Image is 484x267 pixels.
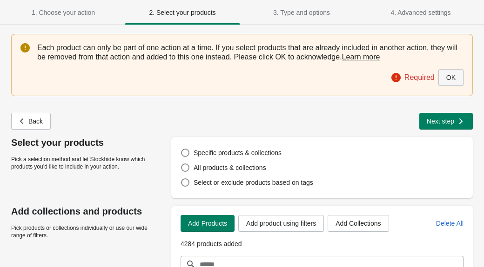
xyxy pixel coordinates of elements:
[273,9,330,16] span: 3. Type and options
[436,220,464,227] span: Delete All
[404,73,435,82] p: Required
[194,179,313,186] span: Select or exclude products based on tags
[11,113,51,130] button: Back
[11,156,162,170] p: Pick a selection method and let Stockhide know which products you’d like to include in your action.
[328,215,389,232] button: Add Collections
[419,113,473,130] button: Next step
[246,220,316,227] span: Add product using filters
[181,239,464,248] p: 4284 products added
[194,164,266,171] span: All products & collections
[37,43,464,62] p: Each product can only be part of one action at a time. If you select products that are already in...
[238,215,324,232] button: Add product using filters
[427,117,454,125] span: Next step
[188,220,227,227] span: Add Products
[28,117,43,125] span: Back
[32,9,95,16] span: 1. Choose your action
[181,215,235,232] button: Add Products
[11,224,162,239] p: Pick products or collections individually or use our wide range of filters.
[390,9,450,16] span: 4. Advanced settings
[194,149,282,156] span: Specific products & collections
[446,74,456,81] span: OK
[11,206,162,217] p: Add collections and products
[11,137,162,148] p: Select your products
[432,215,467,232] button: Delete All
[149,9,215,16] span: 2. Select your products
[336,220,381,227] span: Add Collections
[438,69,464,86] button: OK
[342,53,380,61] a: Learn more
